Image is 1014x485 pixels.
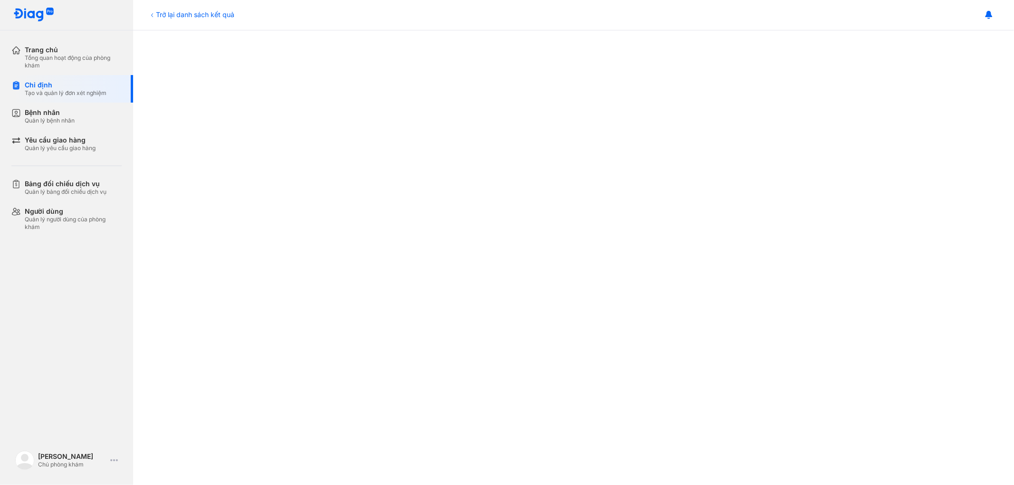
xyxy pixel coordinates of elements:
div: Trở lại danh sách kết quả [148,10,234,19]
div: Trang chủ [25,46,122,54]
div: Quản lý bảng đối chiếu dịch vụ [25,188,106,196]
div: Người dùng [25,207,122,216]
img: logo [13,8,54,22]
div: Bảng đối chiếu dịch vụ [25,180,106,188]
div: Yêu cầu giao hàng [25,136,96,144]
div: Quản lý bệnh nhân [25,117,75,124]
img: logo [15,451,34,470]
div: Tạo và quản lý đơn xét nghiệm [25,89,106,97]
div: Quản lý người dùng của phòng khám [25,216,122,231]
div: Quản lý yêu cầu giao hàng [25,144,96,152]
div: Tổng quan hoạt động của phòng khám [25,54,122,69]
div: Chủ phòng khám [38,461,106,468]
div: [PERSON_NAME] [38,452,106,461]
div: Bệnh nhân [25,108,75,117]
div: Chỉ định [25,81,106,89]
